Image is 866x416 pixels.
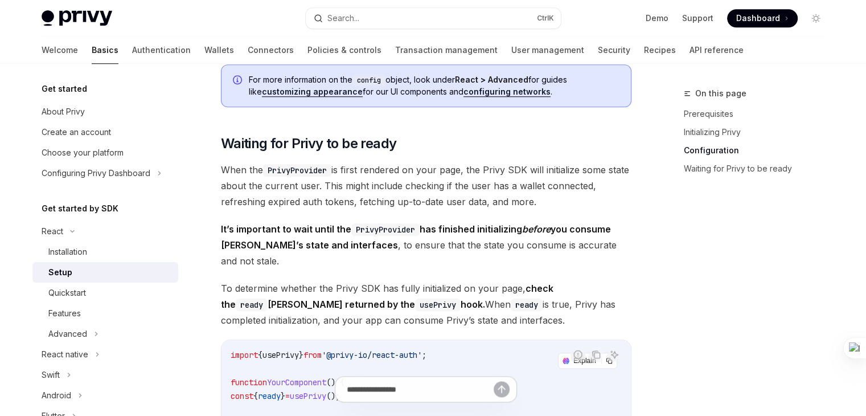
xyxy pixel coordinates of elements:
span: On this page [695,87,746,100]
div: Features [48,307,81,320]
a: Basics [92,36,118,64]
button: Copy the contents from the code block [589,347,604,362]
a: Recipes [644,36,676,64]
span: To determine whether the Privy SDK has fully initialized on your page, When is true, Privy has co... [221,280,631,328]
button: Send message [494,381,510,397]
a: Authentication [132,36,191,64]
div: Configuring Privy Dashboard [42,166,150,180]
a: Initializing Privy [684,123,834,141]
span: Waiting for Privy to be ready [221,134,397,153]
a: Waiting for Privy to be ready [684,160,834,178]
span: Dashboard [736,13,780,24]
code: PrivyProvider [351,223,420,236]
span: When the is first rendered on your page, the Privy SDK will initialize some state about the curre... [221,162,631,210]
div: Installation [48,245,87,259]
button: Report incorrect code [571,347,585,362]
code: ready [236,299,268,311]
button: Toggle dark mode [807,9,825,27]
a: About Privy [32,101,178,122]
span: For more information on the object, look under for guides like for our UI components and . [249,74,619,97]
a: Welcome [42,36,78,64]
div: Android [42,389,71,402]
span: } [299,350,303,360]
h5: Get started [42,82,87,96]
a: customizing appearance [262,87,363,97]
a: Prerequisites [684,105,834,123]
a: Security [598,36,630,64]
a: Policies & controls [307,36,381,64]
a: Transaction management [395,36,498,64]
a: Quickstart [32,283,178,303]
div: About Privy [42,105,85,119]
code: usePrivy [415,299,461,311]
a: Choose your platform [32,142,178,163]
div: Quickstart [48,286,86,300]
a: User management [511,36,584,64]
a: Create an account [32,122,178,142]
a: Setup [32,262,178,283]
img: light logo [42,10,112,26]
strong: It’s important to wait until the has finished initializing you consume [PERSON_NAME]’s state and ... [221,223,611,251]
a: Wallets [204,36,234,64]
button: Search...CtrlK [306,8,561,28]
span: import [231,350,258,360]
span: ; [422,350,426,360]
div: Advanced [48,327,87,341]
span: usePrivy [262,350,299,360]
a: Demo [646,13,668,24]
span: Ctrl K [537,14,554,23]
div: React native [42,348,88,361]
button: Ask AI [607,347,622,362]
div: Create an account [42,125,111,139]
em: before [522,223,551,235]
div: Setup [48,266,72,279]
span: { [258,350,262,360]
a: Configuration [684,141,834,160]
div: React [42,225,63,238]
h5: Get started by SDK [42,202,118,215]
a: Support [682,13,713,24]
strong: React > Advanced [455,75,528,84]
svg: Info [233,75,244,87]
a: Connectors [248,36,294,64]
code: config [352,75,385,86]
span: '@privy-io/react-auth' [322,350,422,360]
span: from [303,350,322,360]
div: Swift [42,368,60,382]
a: Features [32,303,178,324]
code: PrivyProvider [263,164,331,177]
a: configuring networks [463,87,551,97]
a: Installation [32,242,178,262]
a: Dashboard [727,9,798,27]
div: Choose your platform [42,146,124,160]
div: Search... [327,11,359,25]
a: API reference [689,36,744,64]
span: , to ensure that the state you consume is accurate and not stale. [221,221,631,269]
code: ready [511,299,543,311]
